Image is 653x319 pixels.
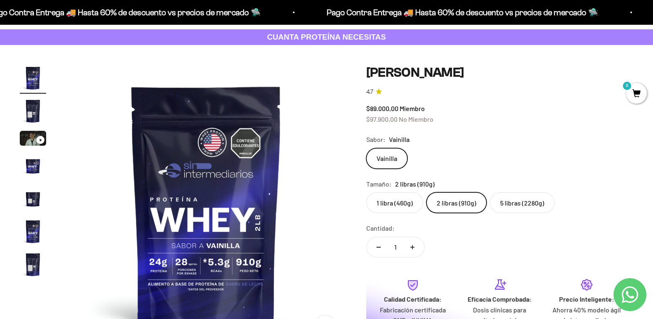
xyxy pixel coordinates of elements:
mark: 0 [622,81,632,91]
legend: Sabor: [366,134,386,145]
span: No Miembro [399,115,433,123]
strong: Eficacia Comprobada: [468,295,532,303]
img: Proteína Whey - Vainilla [20,251,46,278]
a: 0 [626,90,647,99]
button: Aumentar cantidad [400,237,424,257]
p: Pago Contra Entrega 🚚 Hasta 60% de descuento vs precios de mercado 🛸 [325,6,596,19]
button: Ir al artículo 4 [20,152,46,181]
button: Reducir cantidad [367,237,391,257]
img: Proteína Whey - Vainilla [20,65,46,91]
button: Ir al artículo 1 [20,65,46,94]
span: Vainilla [389,134,410,145]
label: Cantidad: [366,223,395,234]
strong: Precio Inteligente: [559,295,614,303]
legend: Tamaño: [366,179,392,189]
span: Miembro [400,104,425,112]
button: Ir al artículo 6 [20,218,46,247]
img: Proteína Whey - Vainilla [20,185,46,212]
button: Ir al artículo 2 [20,98,46,127]
img: Proteína Whey - Vainilla [20,98,46,124]
img: Proteína Whey - Vainilla [20,218,46,245]
span: $97.900,00 [366,115,398,123]
strong: Calidad Certificada: [384,295,442,303]
span: 4.7 [366,87,373,97]
button: Ir al artículo 5 [20,185,46,214]
strong: CUANTA PROTEÍNA NECESITAS [267,33,386,41]
a: 4.74.7 de 5.0 estrellas [366,87,633,97]
span: 2 libras (910g) [395,179,435,189]
button: Ir al artículo 7 [20,251,46,280]
button: Ir al artículo 3 [20,131,46,148]
img: Proteína Whey - Vainilla [20,152,46,179]
span: $89.000,00 [366,104,398,112]
h1: [PERSON_NAME] [366,65,633,80]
